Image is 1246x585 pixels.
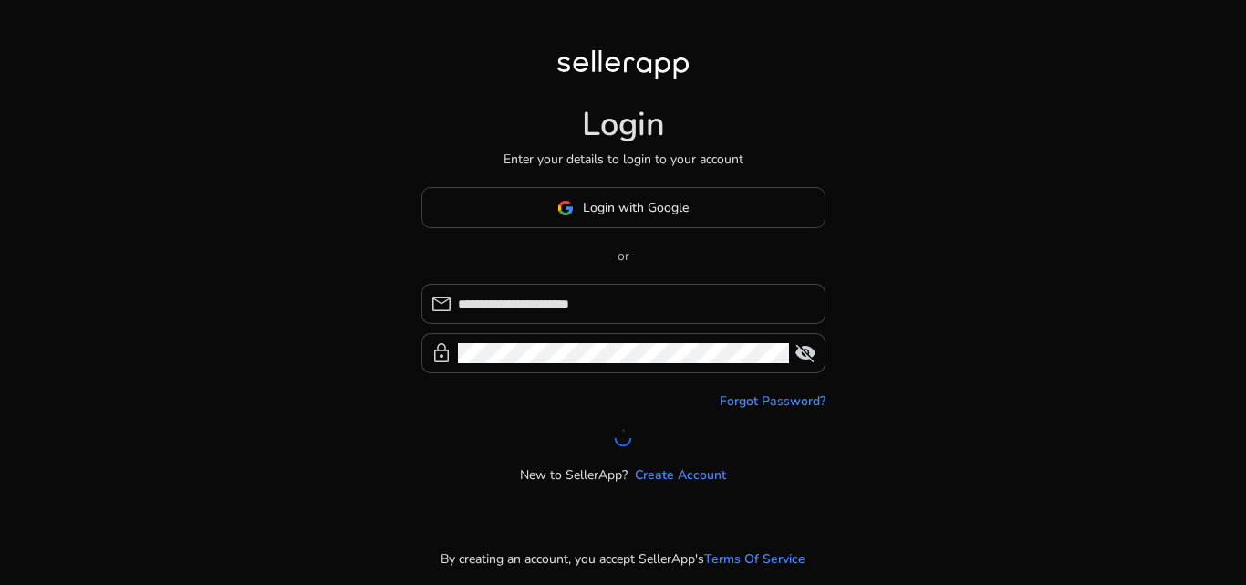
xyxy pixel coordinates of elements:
span: visibility_off [794,342,816,364]
a: Terms Of Service [704,549,805,569]
p: or [421,246,825,266]
a: Forgot Password? [720,392,825,411]
h1: Login [582,105,665,144]
span: Login with Google [583,198,689,217]
a: Create Account [635,465,726,485]
span: lock [431,342,452,364]
img: google-logo.svg [557,200,574,216]
p: Enter your details to login to your account [504,150,743,169]
p: New to SellerApp? [520,465,628,485]
button: Login with Google [421,187,825,228]
span: mail [431,293,452,315]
